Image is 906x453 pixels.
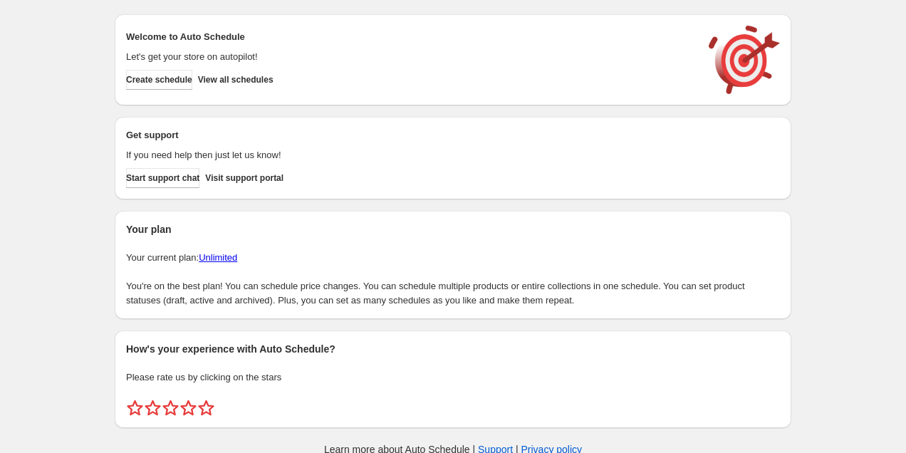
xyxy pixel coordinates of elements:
a: Unlimited [199,252,237,263]
h2: How's your experience with Auto Schedule? [126,342,780,356]
h2: Your plan [126,222,780,236]
a: Visit support portal [205,168,283,188]
p: Your current plan: [126,251,780,265]
span: Create schedule [126,74,192,85]
span: Start support chat [126,172,199,184]
p: If you need help then just let us know! [126,148,694,162]
p: You're on the best plan! You can schedule price changes. You can schedule multiple products or en... [126,279,780,308]
p: Please rate us by clicking on the stars [126,370,780,385]
span: View all schedules [198,74,274,85]
a: Start support chat [126,168,199,188]
p: Let's get your store on autopilot! [126,50,694,64]
h2: Welcome to Auto Schedule [126,30,694,44]
button: View all schedules [198,70,274,90]
button: Create schedule [126,70,192,90]
span: Visit support portal [205,172,283,184]
h2: Get support [126,128,694,142]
